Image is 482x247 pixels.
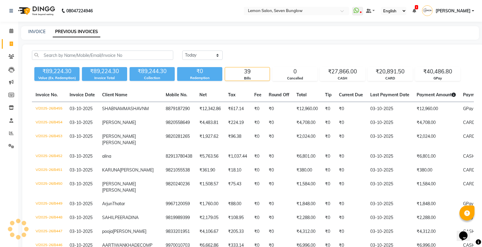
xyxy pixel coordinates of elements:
td: ₹0 [335,116,367,130]
td: 03-10-2025 [367,225,413,239]
span: Last Payment Date [370,92,409,97]
td: 03-10-2025 [367,163,413,177]
td: ₹361.90 [196,163,224,177]
td: ₹0 [265,177,293,197]
td: V/2025-26/8450 [32,177,66,197]
span: 03-10-2025 [70,181,92,187]
div: Invoice Total [82,76,127,81]
td: ₹0 [335,150,367,163]
td: ₹0 [265,102,293,116]
div: ₹89,244.30 [130,67,175,76]
td: ₹224.19 [224,116,251,130]
span: 03-10-2025 [70,201,92,206]
span: SAHIL [102,215,115,220]
a: 1 [412,8,416,14]
td: V/2025-26/8451 [32,163,66,177]
td: 03-10-2025 [367,197,413,211]
td: ₹617.14 [224,102,251,116]
div: ₹89,224.30 [82,67,127,76]
div: Bills [225,76,270,81]
td: ₹0 [251,177,265,197]
td: 03-10-2025 [367,177,413,197]
td: ₹380.00 [293,163,321,177]
td: ₹0 [335,163,367,177]
td: ₹0 [335,102,367,116]
a: INVOICE [28,29,45,34]
div: ₹40,486.80 [415,67,460,76]
span: [PERSON_NAME] [113,229,146,234]
span: 03-10-2025 [70,134,92,139]
span: [PERSON_NAME] [436,8,471,14]
td: ₹1,508.57 [196,177,224,197]
td: 03-10-2025 [367,130,413,150]
span: Round Off [269,92,289,97]
td: ₹0 [321,130,335,150]
td: ₹4,708.00 [293,116,321,130]
td: ₹4,483.81 [196,116,224,130]
img: Farheen Ansari [422,5,433,16]
td: ₹6,801.00 [413,150,459,163]
span: Tax [228,92,236,97]
span: MASHAVNM [124,106,149,111]
td: ₹4,312.00 [413,225,459,239]
td: ₹0 [251,211,265,225]
iframe: chat widget [457,223,476,241]
td: V/2025-26/8454 [32,116,66,130]
td: ₹12,960.00 [293,102,321,116]
td: ₹1,584.00 [413,177,459,197]
td: ₹96.38 [224,130,251,150]
span: [PERSON_NAME] [102,120,136,125]
span: Client Name [102,92,127,97]
div: GPay [415,76,460,81]
div: 0 [273,67,317,76]
span: Net [199,92,207,97]
td: V/2025-26/8453 [32,130,66,150]
span: Thatar [112,201,125,206]
span: CARD [463,167,475,173]
span: 03-10-2025 [70,215,92,220]
td: ₹75.43 [224,177,251,197]
td: ₹5,763.56 [196,150,224,163]
span: Invoice Date [70,92,95,97]
div: CARD [368,76,412,81]
td: ₹0 [321,177,335,197]
td: ₹0 [335,130,367,150]
td: ₹4,106.67 [196,225,224,239]
td: ₹1,848.00 [413,197,459,211]
span: [PERSON_NAME] [102,140,136,145]
td: 9967120059 [162,197,196,211]
td: ₹0 [251,150,265,163]
td: 03-10-2025 [367,102,413,116]
td: ₹0 [265,211,293,225]
div: Cancelled [273,76,317,81]
span: SHABNAM [102,106,124,111]
td: 82913780438 [162,150,196,163]
span: Fee [254,92,261,97]
td: ₹18.10 [224,163,251,177]
td: 9820281265 [162,130,196,150]
td: ₹0 [321,211,335,225]
td: V/2025-26/8449 [32,197,66,211]
td: 9821055538 [162,163,196,177]
a: PREVIOUS INVOICES [53,26,100,37]
b: 08047224946 [66,2,93,19]
td: ₹0 [321,102,335,116]
span: [PERSON_NAME] [102,187,136,193]
td: ₹0 [265,116,293,130]
td: 9833201951 [162,225,196,239]
span: Total [296,92,307,97]
td: ₹380.00 [413,163,459,177]
td: ₹1,760.00 [196,197,224,211]
td: ₹0 [265,130,293,150]
span: 03-10-2025 [70,167,92,173]
td: V/2025-26/8455 [32,102,66,116]
td: ₹0 [335,197,367,211]
td: ₹0 [265,163,293,177]
td: ₹205.33 [224,225,251,239]
span: Payment Amount [417,92,456,97]
td: 9820240236 [162,177,196,197]
td: V/2025-26/8448 [32,211,66,225]
td: ₹0 [335,177,367,197]
td: 03-10-2025 [367,211,413,225]
td: ₹2,288.00 [293,211,321,225]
